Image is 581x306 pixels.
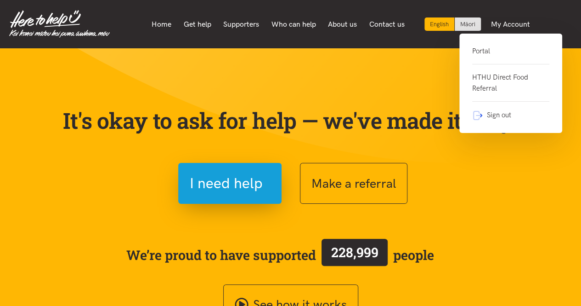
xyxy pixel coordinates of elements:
[217,15,265,34] a: Supporters
[146,15,178,34] a: Home
[331,243,378,261] span: 228,999
[424,17,481,31] div: Language toggle
[322,15,363,34] a: About us
[178,163,282,204] button: I need help
[190,172,263,195] span: I need help
[472,64,549,102] a: HTHU Direct Food Referral
[265,15,322,34] a: Who can help
[485,15,536,34] a: My Account
[316,237,393,273] a: 228,999
[472,46,549,64] a: Portal
[472,102,549,121] a: Sign out
[300,163,407,204] button: Make a referral
[424,17,455,31] div: Current language
[61,107,520,134] p: It's okay to ask for help — we've made it easy!
[177,15,217,34] a: Get help
[459,34,562,133] div: My Account
[9,10,110,38] img: Home
[363,15,411,34] a: Contact us
[126,237,434,273] span: We’re proud to have supported people
[455,17,481,31] a: Switch to Te Reo Māori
